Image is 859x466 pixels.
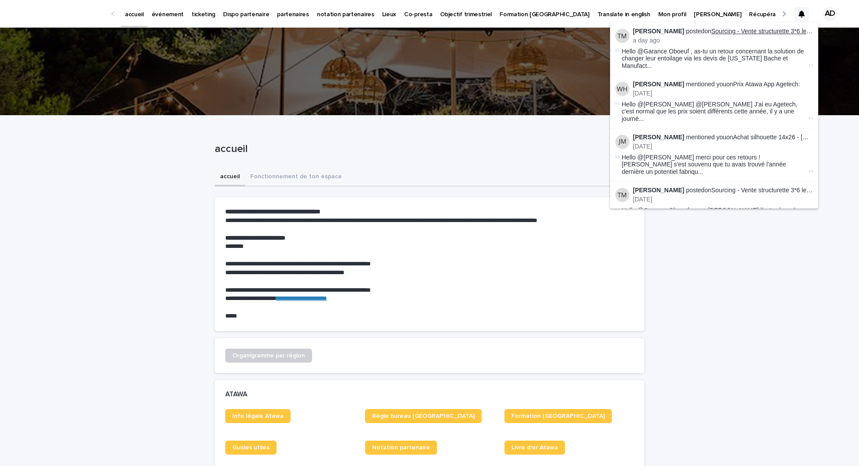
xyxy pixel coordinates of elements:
strong: [PERSON_NAME] [633,81,684,88]
p: mentioned you on : [633,134,813,141]
img: Julien Mathieu [615,135,629,149]
span: Formation [GEOGRAPHIC_DATA] [511,413,605,419]
span: Livre d'or Atawa [511,445,558,451]
a: Prix Atawa App Agetech [733,81,799,88]
a: Notation partenaire [365,441,437,455]
p: mentioned you on : [633,81,813,88]
span: Hello @[PERSON_NAME] merci pour ces retours ! [PERSON_NAME] s'est souvenu que tu avais trouvé l'a... [622,154,807,176]
span: Notation partenaire [372,445,430,451]
img: Theo Maillet [615,29,629,43]
a: Livre d'or Atawa [504,441,565,455]
a: Guides utiles [225,441,277,455]
a: Organigramme par région [225,349,312,363]
strong: [PERSON_NAME] [633,187,684,194]
p: [DATE] [633,196,813,203]
a: Info légale Atawa [225,409,291,423]
span: Guides utiles [232,445,270,451]
img: Theo Maillet [615,188,629,202]
span: Hello @[PERSON_NAME] @[PERSON_NAME] J'ai eu Agetech, c'est normal que les prix soient différents ... [622,101,807,123]
a: Règle bureau [GEOGRAPHIC_DATA] [365,409,482,423]
strong: [PERSON_NAME] [633,134,684,141]
span: Hello @Garance Oboeuf , pour [PERSON_NAME] il m'a répondu pour la demande de devis. Pour lui pas ... [622,207,807,229]
p: posted on : [633,187,813,194]
button: Fonctionnement de ton espace [245,168,347,187]
img: Ls34BcGeRexTGTNfXpUC [18,5,103,23]
p: [DATE] [633,143,813,150]
span: Règle bureau [GEOGRAPHIC_DATA] [372,413,475,419]
span: Organigramme par région [232,353,305,359]
p: posted on : [633,28,813,35]
div: AD [823,7,837,21]
span: Hello @Garance Oboeuf , as-tu un retour concernant la solution de changer leur entoilage via les ... [622,48,807,70]
button: accueil [215,168,245,187]
p: [DATE] [633,90,813,97]
h2: ATAWA [225,391,247,399]
img: William Hearsey [615,82,629,96]
a: Formation [GEOGRAPHIC_DATA] [504,409,612,423]
strong: [PERSON_NAME] [633,28,684,35]
span: Info légale Atawa [232,413,284,419]
p: accueil [215,143,641,155]
p: a day ago [633,37,813,44]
